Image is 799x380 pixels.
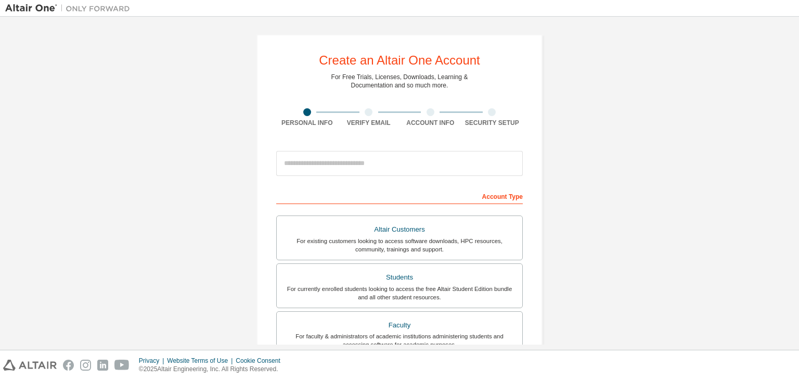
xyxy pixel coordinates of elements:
[319,54,480,67] div: Create an Altair One Account
[80,360,91,371] img: instagram.svg
[139,365,287,374] p: © 2025 Altair Engineering, Inc. All Rights Reserved.
[276,119,338,127] div: Personal Info
[3,360,57,371] img: altair_logo.svg
[283,332,516,349] div: For faculty & administrators of academic institutions administering students and accessing softwa...
[283,318,516,333] div: Faculty
[97,360,108,371] img: linkedin.svg
[276,187,523,204] div: Account Type
[399,119,461,127] div: Account Info
[167,357,236,365] div: Website Terms of Use
[283,237,516,254] div: For existing customers looking to access software downloads, HPC resources, community, trainings ...
[5,3,135,14] img: Altair One
[236,357,286,365] div: Cookie Consent
[283,270,516,285] div: Students
[283,222,516,237] div: Altair Customers
[114,360,130,371] img: youtube.svg
[338,119,400,127] div: Verify Email
[331,73,468,90] div: For Free Trials, Licenses, Downloads, Learning & Documentation and so much more.
[461,119,523,127] div: Security Setup
[139,357,167,365] div: Privacy
[283,285,516,301] div: For currently enrolled students looking to access the free Altair Student Edition bundle and all ...
[63,360,74,371] img: facebook.svg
